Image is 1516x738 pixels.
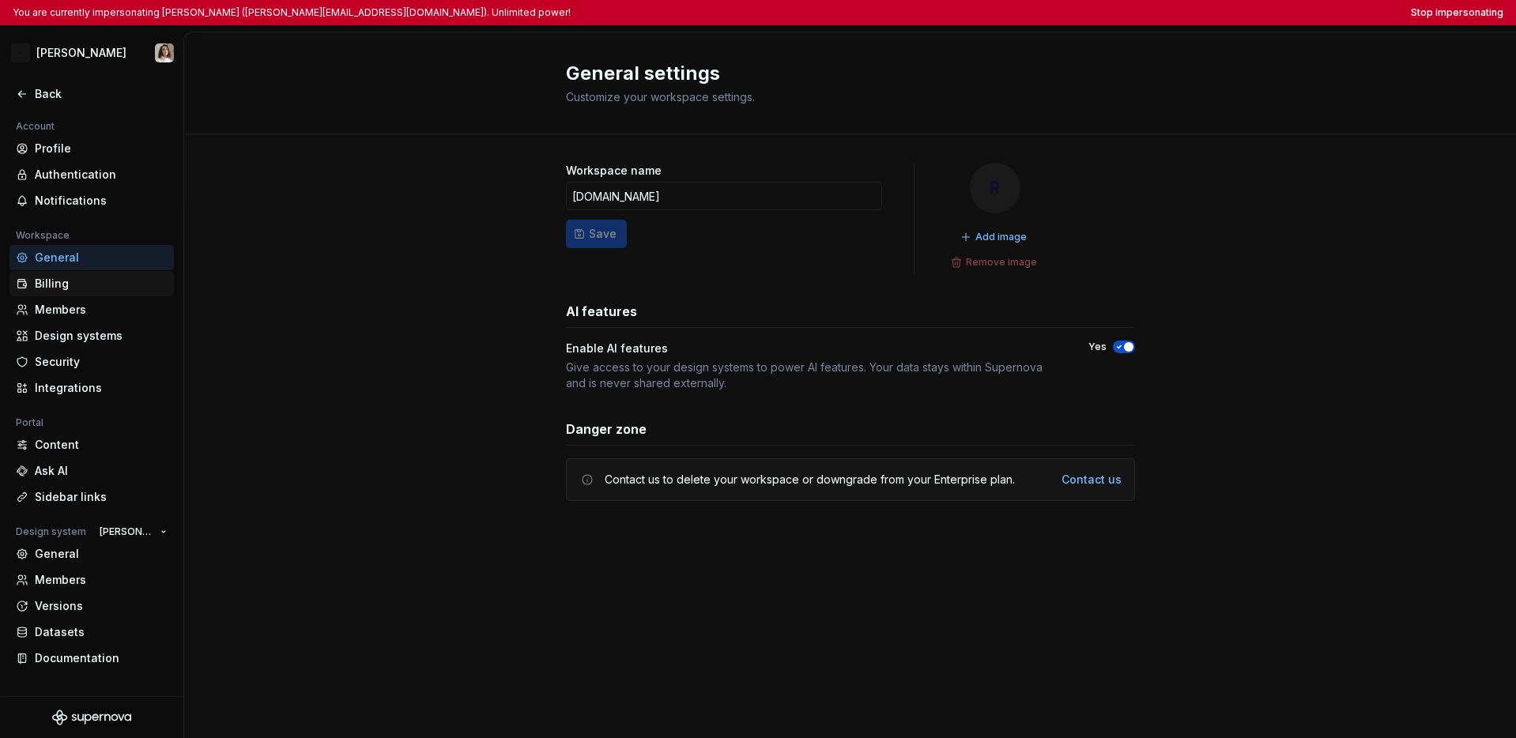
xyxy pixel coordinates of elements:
[9,458,174,484] a: Ask AI
[970,163,1020,213] div: R
[566,360,1060,391] div: Give access to your design systems to power AI features. Your data stays within Supernova and is ...
[35,598,168,614] div: Versions
[9,297,174,322] a: Members
[9,136,174,161] a: Profile
[100,525,154,538] span: [PERSON_NAME]
[35,167,168,183] div: Authentication
[9,541,174,567] a: General
[35,328,168,344] div: Design systems
[1062,472,1122,488] a: Contact us
[35,463,168,479] div: Ask AI
[566,341,1060,356] div: Enable AI features
[36,45,126,61] div: [PERSON_NAME]
[3,36,180,70] button: R[PERSON_NAME]Sandrina pereira
[9,188,174,213] a: Notifications
[35,141,168,156] div: Profile
[566,420,647,439] h3: Danger zone
[35,572,168,588] div: Members
[9,323,174,348] a: Design systems
[9,271,174,296] a: Billing
[35,193,168,209] div: Notifications
[9,226,76,245] div: Workspace
[35,354,168,370] div: Security
[35,546,168,562] div: General
[35,380,168,396] div: Integrations
[566,163,662,179] label: Workspace name
[35,302,168,318] div: Members
[9,375,174,401] a: Integrations
[35,250,168,265] div: General
[1088,341,1107,353] label: Yes
[9,413,50,432] div: Portal
[9,162,174,187] a: Authentication
[9,117,61,136] div: Account
[9,567,174,593] a: Members
[35,86,168,102] div: Back
[9,432,174,457] a: Content
[35,489,168,505] div: Sidebar links
[9,245,174,270] a: General
[975,231,1027,243] span: Add image
[566,61,1116,86] h2: General settings
[35,624,168,640] div: Datasets
[13,6,571,19] p: You are currently impersonating [PERSON_NAME] ([PERSON_NAME][EMAIL_ADDRESS][DOMAIN_NAME]). Unlimi...
[9,349,174,375] a: Security
[11,43,30,62] div: R
[566,90,755,104] span: Customize your workspace settings.
[9,522,92,541] div: Design system
[52,710,131,725] svg: Supernova Logo
[9,646,174,671] a: Documentation
[35,276,168,292] div: Billing
[155,43,174,62] img: Sandrina pereira
[35,437,168,453] div: Content
[9,81,174,107] a: Back
[1411,6,1503,19] button: Stop impersonating
[605,472,1015,488] div: Contact us to delete your workspace or downgrade from your Enterprise plan.
[9,484,174,510] a: Sidebar links
[956,226,1034,248] button: Add image
[35,650,168,666] div: Documentation
[566,302,637,321] h3: AI features
[9,619,174,645] a: Datasets
[9,593,174,619] a: Versions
